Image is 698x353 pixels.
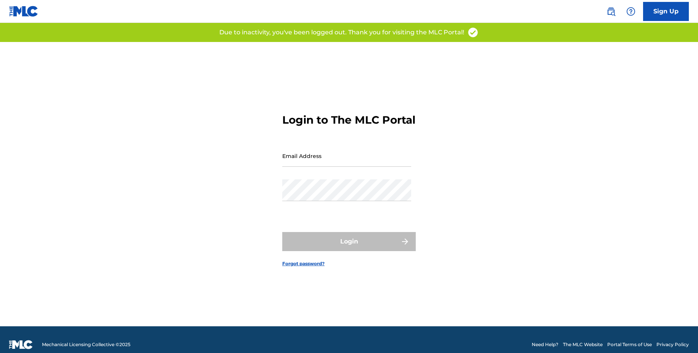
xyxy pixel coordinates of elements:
img: logo [9,340,33,349]
span: Mechanical Licensing Collective © 2025 [42,341,130,348]
a: Public Search [603,4,619,19]
a: Portal Terms of Use [607,341,652,348]
a: Need Help? [532,341,558,348]
div: Help [623,4,638,19]
img: MLC Logo [9,6,39,17]
img: access [467,27,479,38]
a: Forgot password? [282,260,325,267]
img: help [626,7,635,16]
h3: Login to The MLC Portal [282,113,415,127]
a: Sign Up [643,2,689,21]
a: The MLC Website [563,341,603,348]
a: Privacy Policy [656,341,689,348]
img: search [606,7,616,16]
p: Due to inactivity, you've been logged out. Thank you for visiting the MLC Portal! [219,28,464,37]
